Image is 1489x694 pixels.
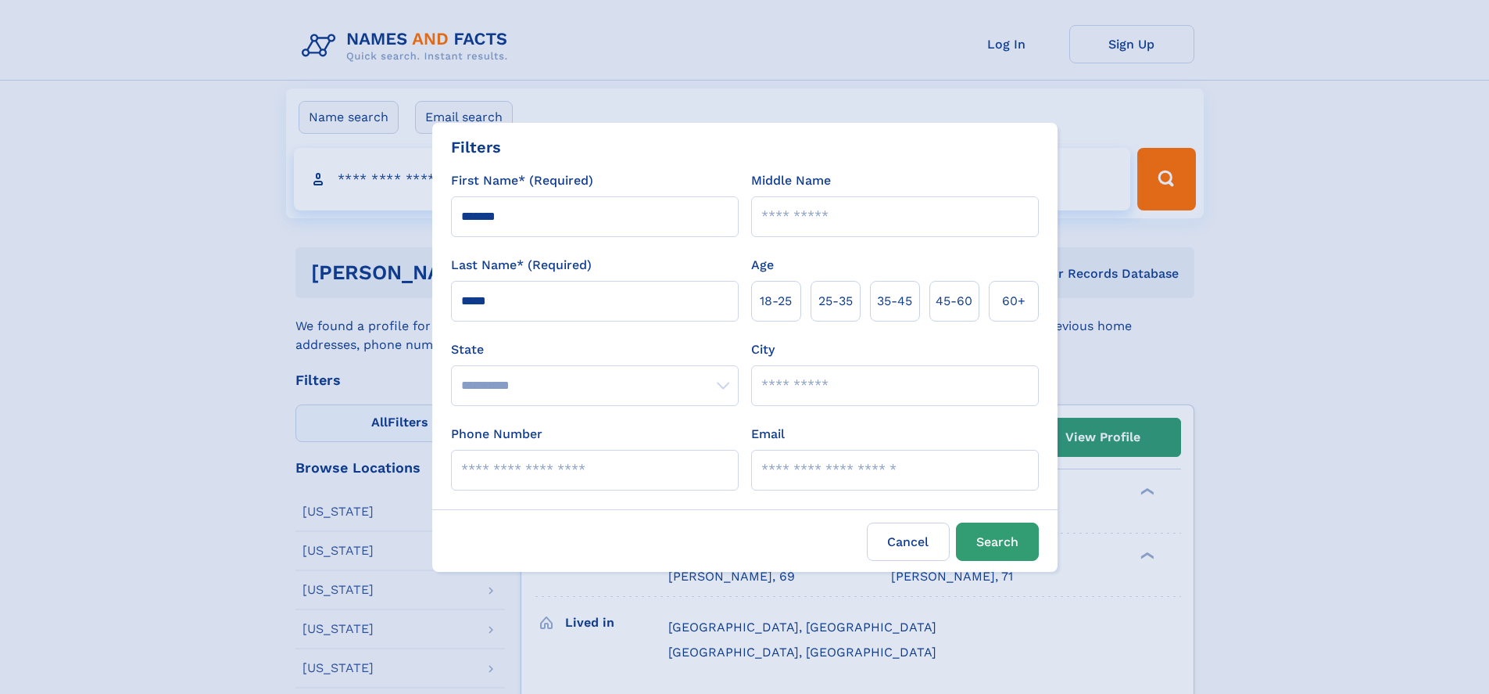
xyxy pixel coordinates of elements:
label: Last Name* (Required) [451,256,592,275]
label: Email [751,425,785,444]
label: Age [751,256,774,275]
span: 25‑35 [818,292,853,311]
label: Cancel [867,523,950,561]
button: Search [956,523,1039,561]
label: City [751,340,775,359]
div: Filters [451,135,501,159]
span: 45‑60 [936,292,972,311]
label: State [451,340,739,359]
span: 35‑45 [877,292,912,311]
label: Phone Number [451,425,542,444]
span: 18‑25 [760,292,792,311]
label: First Name* (Required) [451,171,593,190]
span: 60+ [1002,292,1025,311]
label: Middle Name [751,171,831,190]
